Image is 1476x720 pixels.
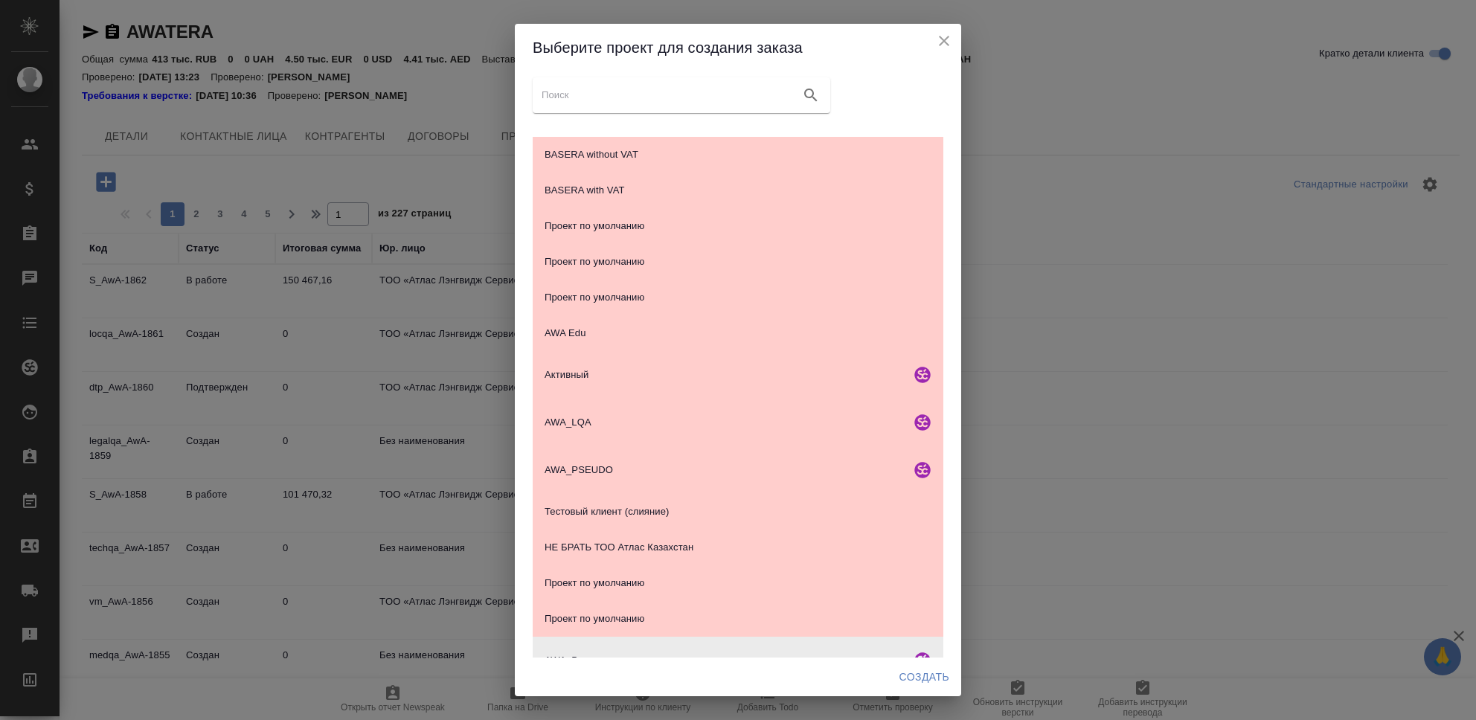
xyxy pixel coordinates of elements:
span: Проект по умолчанию [545,254,931,269]
button: smartcat [905,357,940,393]
div: Проект по умолчанию [533,208,943,244]
span: Проект по умолчанию [545,611,931,626]
span: Тестовый клиент (слияние) [545,504,931,519]
div: НЕ БРАТЬ ТОО Атлас Казахстан [533,530,943,565]
span: AWA_LQA [545,415,905,430]
span: BASERA with VAT [545,183,931,198]
span: Активный [545,367,905,382]
span: BASERA without VAT [545,147,931,162]
div: Проект по умолчанию [533,565,943,601]
span: НЕ БРАТЬ ТОО Атлас Казахстан [545,540,931,555]
span: Проект по умолчанию [545,290,931,305]
button: smartcat [905,643,940,678]
div: Проект по умолчанию [533,244,943,280]
div: AWA_LQAsmartcat [533,399,943,446]
span: AWA_Внутренние заказы [545,653,905,668]
span: AWA Edu [545,326,931,341]
button: search [795,79,827,112]
div: BASERA with VAT [533,173,943,208]
span: AWA_PSEUDO [545,463,905,478]
div: AWA Edu [533,315,943,351]
button: smartcat [905,452,940,488]
div: Проект по умолчанию [533,601,943,637]
button: close [933,30,955,52]
div: Активныйsmartcat [533,351,943,399]
span: Проект по умолчанию [545,219,931,234]
span: Выберите проект для создания заказа [533,39,803,56]
span: Проект по умолчанию [545,576,931,591]
input: search google maps [542,85,795,106]
button: smartcat [905,405,940,440]
div: AWA_PSEUDOsmartcat [533,446,943,494]
span: Создать [899,668,949,687]
button: Создать [893,663,955,691]
div: BASERA without VAT [533,137,943,173]
div: AWA_Внутренние заказыsmartcat [533,637,943,684]
div: Тестовый клиент (слияние) [533,494,943,530]
div: Проект по умолчанию [533,280,943,315]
